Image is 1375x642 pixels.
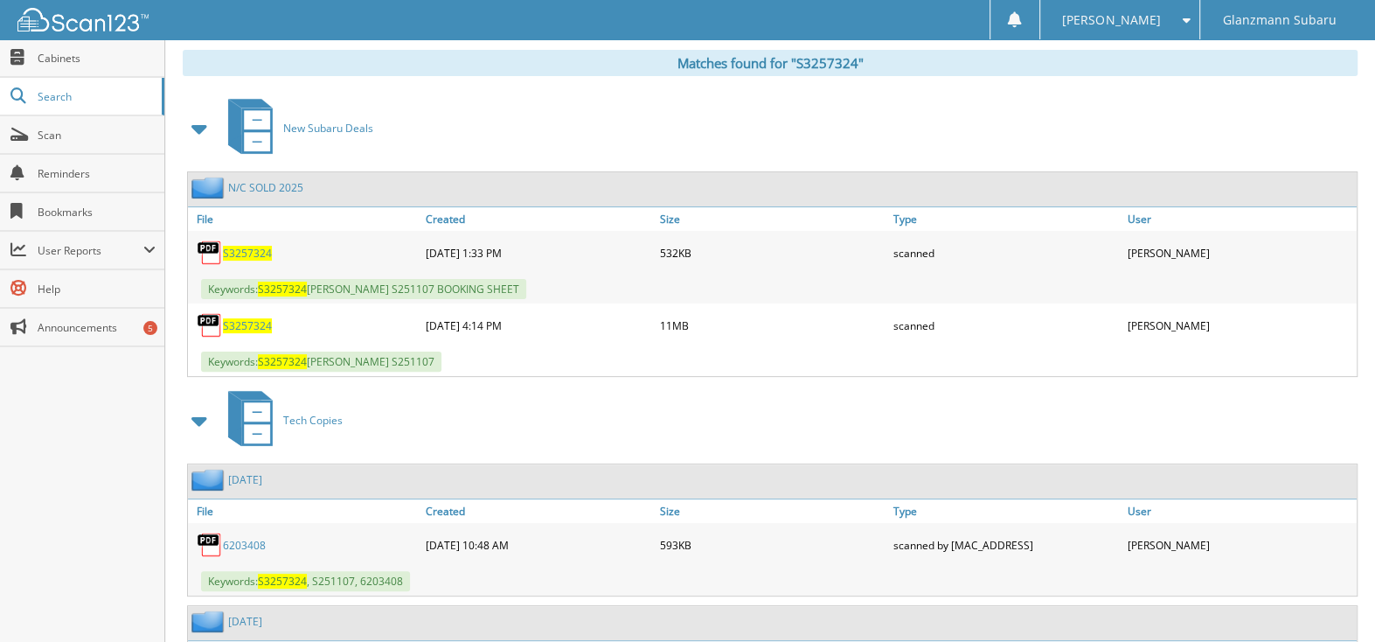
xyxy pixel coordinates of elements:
[1288,558,1375,642] iframe: Chat Widget
[38,205,156,220] span: Bookmarks
[1062,15,1160,25] span: [PERSON_NAME]
[889,527,1122,562] div: scanned by [MAC_ADDRESS]
[258,282,307,297] span: S3257324
[656,235,889,270] div: 532KB
[197,532,223,558] img: PDF.png
[183,50,1358,76] div: Matches found for "S3257324"
[218,386,343,455] a: Tech Copies
[283,413,343,428] span: Tech Copies
[889,207,1122,231] a: Type
[38,320,156,335] span: Announcements
[38,243,143,258] span: User Reports
[17,8,149,31] img: scan123-logo-white.svg
[38,51,156,66] span: Cabinets
[38,128,156,143] span: Scan
[228,614,262,629] a: [DATE]
[188,499,421,523] a: File
[38,282,156,297] span: Help
[1123,527,1357,562] div: [PERSON_NAME]
[1123,308,1357,343] div: [PERSON_NAME]
[191,469,228,491] img: folder2.png
[656,207,889,231] a: Size
[1123,235,1357,270] div: [PERSON_NAME]
[228,472,262,487] a: [DATE]
[223,318,272,333] a: S3257324
[421,527,655,562] div: [DATE] 10:48 AM
[1123,499,1357,523] a: User
[283,121,373,136] span: New Subaru Deals
[201,279,526,299] span: Keywords: [PERSON_NAME] S251107 BOOKING SHEET
[889,308,1122,343] div: scanned
[889,499,1122,523] a: Type
[191,611,228,632] img: folder2.png
[223,538,266,553] a: 6203408
[421,207,655,231] a: Created
[201,352,441,372] span: Keywords: [PERSON_NAME] S251107
[218,94,373,163] a: New Subaru Deals
[421,499,655,523] a: Created
[656,308,889,343] div: 11MB
[188,207,421,231] a: File
[889,235,1122,270] div: scanned
[421,235,655,270] div: [DATE] 1:33 PM
[1223,15,1337,25] span: Glanzmann Subaru
[197,312,223,338] img: PDF.png
[38,89,153,104] span: Search
[197,240,223,266] img: PDF.png
[223,246,272,261] a: S3257324
[258,574,307,589] span: S3257324
[1123,207,1357,231] a: User
[656,527,889,562] div: 593KB
[191,177,228,199] img: folder2.png
[143,321,157,335] div: 5
[201,571,410,591] span: Keywords: , S251107, 6203408
[421,308,655,343] div: [DATE] 4:14 PM
[228,180,303,195] a: N/C SOLD 2025
[656,499,889,523] a: Size
[258,354,307,369] span: S3257324
[38,166,156,181] span: Reminders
